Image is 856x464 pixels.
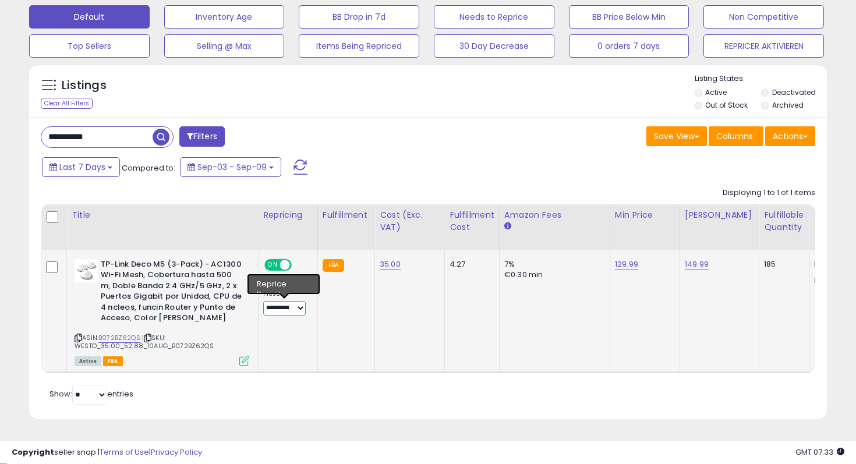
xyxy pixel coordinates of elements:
p: Listing States: [695,73,827,84]
div: €0.30 min [504,270,601,280]
span: Columns [716,130,753,142]
button: 30 Day Decrease [434,34,554,58]
div: Displaying 1 to 1 of 1 items [723,187,815,199]
div: Amazon AI * [263,277,309,288]
strong: Copyright [12,447,54,458]
button: Non Competitive [703,5,824,29]
div: 4.27 [450,259,490,270]
button: Save View [646,126,707,146]
div: Fulfillment [323,209,370,221]
a: 129.99 [615,258,638,270]
button: Needs to Reprice [434,5,554,29]
span: 2025-09-17 07:33 GMT [795,447,844,458]
div: Repricing [263,209,313,221]
span: FBA [103,356,123,366]
button: Items Being Repriced [299,34,419,58]
button: Actions [765,126,815,146]
div: Amazon Fees [504,209,605,221]
div: Fulfillable Quantity [764,209,804,233]
span: | SKU: WESTO_35.00_52.88_10AUG_B072BZ62QS [75,333,214,350]
b: TP-Link Deco M5 (3-Pack) - AC1300 Wi-Fi Mesh, Cobertura hasta 500 m, Doble Banda 2.4 GHz/5 GHz, 2... [101,259,242,327]
label: Out of Stock [705,100,748,110]
div: Cost (Exc. VAT) [380,209,440,233]
a: 149.99 [685,258,709,270]
div: seller snap | | [12,447,202,458]
button: Last 7 Days [42,157,120,177]
button: Inventory Age [164,5,285,29]
span: Compared to: [122,162,175,173]
div: Preset: [263,290,309,316]
a: Privacy Policy [151,447,202,458]
span: Show: entries [49,388,133,399]
button: REPRICER AKTIVIEREN [703,34,824,58]
span: Sep-03 - Sep-09 [197,161,267,173]
label: Active [705,87,727,97]
small: FBA [323,259,344,272]
button: BB Price Below Min [569,5,689,29]
div: 185 [764,259,800,270]
div: [PERSON_NAME] [685,209,754,221]
button: Default [29,5,150,29]
button: 0 orders 7 days [569,34,689,58]
button: BB Drop in 7d [299,5,419,29]
button: Columns [709,126,763,146]
a: B072BZ62QS [98,333,140,343]
button: Top Sellers [29,34,150,58]
h5: Listings [62,77,107,94]
span: Last 7 Days [59,161,105,173]
span: All listings currently available for purchase on Amazon [75,356,101,366]
div: Clear All Filters [41,98,93,109]
div: 7% [504,259,601,270]
label: Deactivated [772,87,816,97]
div: Title [72,209,253,221]
button: Selling @ Max [164,34,285,58]
a: 35.00 [380,258,401,270]
span: OFF [290,260,309,270]
div: Min Price [615,209,675,221]
button: Filters [179,126,225,147]
label: Archived [772,100,804,110]
small: Amazon Fees. [504,221,511,232]
div: Fulfillment Cost [450,209,494,233]
span: ON [266,260,280,270]
a: Terms of Use [100,447,149,458]
button: Sep-03 - Sep-09 [180,157,281,177]
div: ASIN: [75,259,249,364]
img: 31WTAe-TdYL._SL40_.jpg [75,259,98,282]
